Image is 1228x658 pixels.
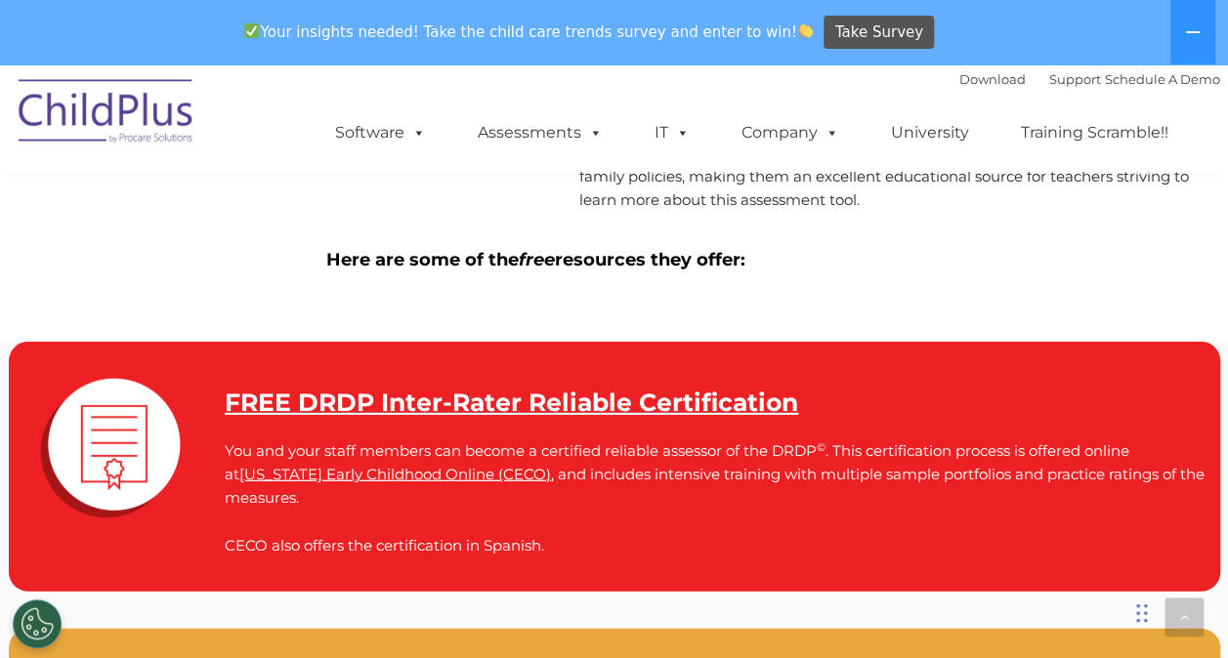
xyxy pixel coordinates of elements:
[722,113,859,152] a: Company
[959,71,1220,87] font: |
[236,13,822,51] span: Your insights needed! Take the child care trends survey and enter to win!
[316,113,445,152] a: Software
[959,71,1026,87] a: Download
[835,16,923,50] span: Take Survey
[1136,584,1148,642] div: Drag
[798,23,813,38] img: 👏
[635,113,709,152] a: IT
[225,388,798,417] a: FREE DRDP Inter-Rater Reliable Certification
[871,113,989,152] a: University
[36,376,183,522] img: Certificate-White3
[1130,564,1228,658] iframe: Chat Widget
[1001,113,1188,152] a: Training Scramble!!
[824,16,934,50] a: Take Survey
[239,465,551,483] a: [US_STATE] Early Childhood Online (CECO)
[225,536,544,555] span: CECO also offers the certification in Spanish.
[9,65,204,163] img: ChildPlus by Procare Solutions
[458,113,622,152] a: Assessments
[244,23,259,38] img: ✅
[1105,71,1220,87] a: Schedule A Demo
[13,599,62,648] button: Cookies Settings
[519,249,555,270] em: free
[326,249,745,270] strong: Here are some of the resources they offer:
[1049,71,1101,87] a: Support
[817,440,826,454] sup: ©
[225,441,1205,507] span: You and your staff members can become a certified reliable assessor of the DRDP . This certificat...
